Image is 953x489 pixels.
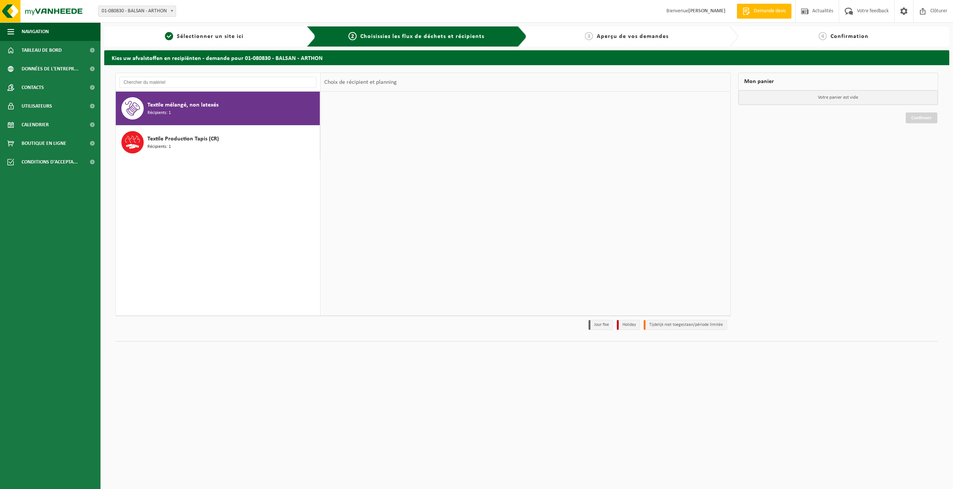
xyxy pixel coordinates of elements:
[98,6,176,17] span: 01-080830 - BALSAN - ARTHON
[22,97,52,115] span: Utilisateurs
[22,153,78,171] span: Conditions d'accepta...
[739,91,938,105] p: Votre panier est vide
[819,32,827,40] span: 4
[688,8,726,14] strong: [PERSON_NAME]
[348,32,357,40] span: 2
[831,34,868,39] span: Confirmation
[737,4,791,19] a: Demande devis
[589,320,613,330] li: Jour fixe
[108,32,301,41] a: 1Sélectionner un site ici
[147,109,171,117] span: Récipients: 1
[104,50,949,65] h2: Kies uw afvalstoffen en recipiënten - demande pour 01-080830 - BALSAN - ARTHON
[644,320,727,330] li: Tijdelijk niet toegestaan/période limitée
[906,112,937,123] a: Continuer
[147,143,171,150] span: Récipients: 1
[147,101,219,109] span: Textile mélangé, non latexés
[360,34,484,39] span: Choisissiez les flux de déchets et récipients
[752,7,788,15] span: Demande devis
[116,126,320,159] button: Textile Production Tapis (CR) Récipients: 1
[22,134,66,153] span: Boutique en ligne
[597,34,669,39] span: Aperçu de vos demandes
[165,32,173,40] span: 1
[116,92,320,126] button: Textile mélangé, non latexés Récipients: 1
[22,22,49,41] span: Navigation
[321,73,401,92] div: Choix de récipient et planning
[738,73,938,91] div: Mon panier
[22,60,79,78] span: Données de l'entrepr...
[99,6,176,16] span: 01-080830 - BALSAN - ARTHON
[22,115,49,134] span: Calendrier
[119,77,316,88] input: Chercher du matériel
[147,134,219,143] span: Textile Production Tapis (CR)
[617,320,640,330] li: Holiday
[22,41,62,60] span: Tableau de bord
[585,32,593,40] span: 3
[22,78,44,97] span: Contacts
[177,34,243,39] span: Sélectionner un site ici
